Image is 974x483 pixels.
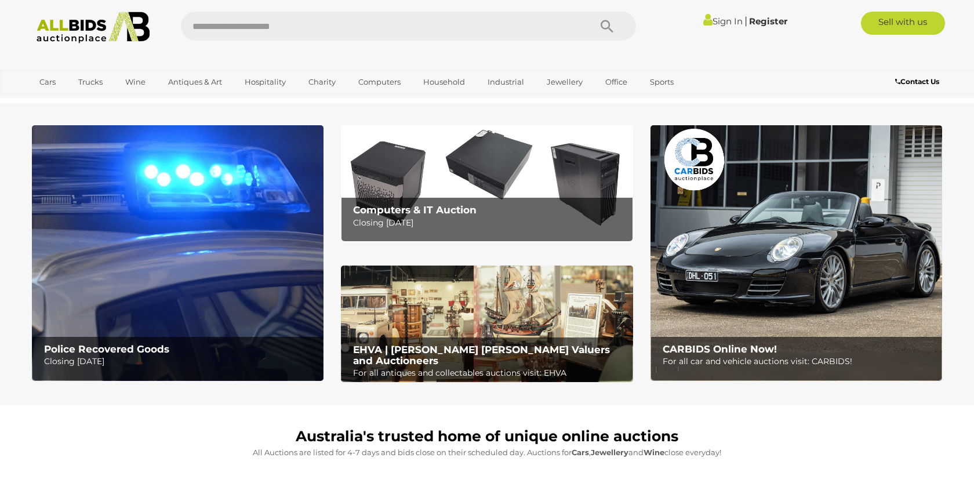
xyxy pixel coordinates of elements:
a: Computers [351,72,408,92]
b: EHVA | [PERSON_NAME] [PERSON_NAME] Valuers and Auctioneers [353,344,610,366]
a: Register [749,16,787,27]
img: Allbids.com.au [30,12,156,43]
strong: Cars [572,448,589,457]
a: Jewellery [539,72,590,92]
a: Cars [32,72,63,92]
a: Police Recovered Goods Police Recovered Goods Closing [DATE] [32,125,324,381]
a: Computers & IT Auction Computers & IT Auction Closing [DATE] [341,125,633,242]
img: Police Recovered Goods [32,125,324,381]
a: CARBIDS Online Now! CARBIDS Online Now! For all car and vehicle auctions visit: CARBIDS! [650,125,942,381]
p: For all antiques and collectables auctions visit: EHVA [353,366,626,380]
b: Contact Us [895,77,939,86]
a: Hospitality [237,72,293,92]
a: Office [598,72,635,92]
b: CARBIDS Online Now! [663,343,777,355]
a: [GEOGRAPHIC_DATA] [32,92,129,111]
a: Contact Us [895,75,942,88]
img: EHVA | Evans Hastings Valuers and Auctioneers [341,266,633,383]
a: Antiques & Art [161,72,230,92]
strong: Jewellery [591,448,628,457]
a: Sell with us [861,12,945,35]
a: EHVA | Evans Hastings Valuers and Auctioneers EHVA | [PERSON_NAME] [PERSON_NAME] Valuers and Auct... [341,266,633,383]
img: Computers & IT Auction [341,125,633,242]
p: Closing [DATE] [44,354,317,369]
a: Trucks [71,72,110,92]
b: Computers & IT Auction [353,204,477,216]
a: Household [416,72,473,92]
a: Sign In [703,16,743,27]
p: For all car and vehicle auctions visit: CARBIDS! [663,354,936,369]
a: Sports [642,72,681,92]
a: Wine [118,72,153,92]
button: Search [578,12,636,41]
p: All Auctions are listed for 4-7 days and bids close on their scheduled day. Auctions for , and cl... [38,446,936,459]
h1: Australia's trusted home of unique online auctions [38,428,936,445]
a: Industrial [480,72,532,92]
span: | [744,14,747,27]
a: Charity [301,72,343,92]
strong: Wine [644,448,664,457]
p: Closing [DATE] [353,216,626,230]
img: CARBIDS Online Now! [650,125,942,381]
b: Police Recovered Goods [44,343,169,355]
